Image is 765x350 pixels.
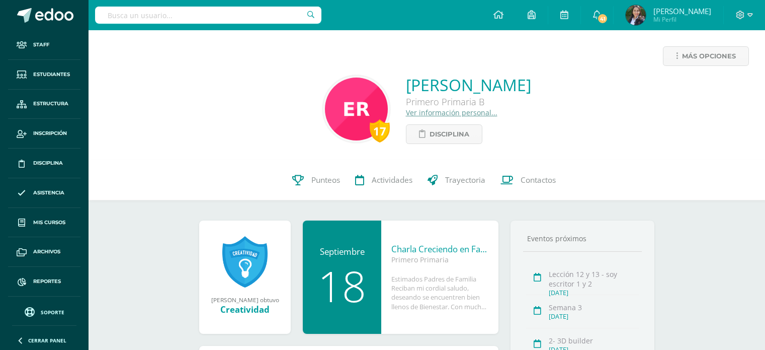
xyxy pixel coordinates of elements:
span: Más opciones [682,47,736,65]
a: Estudiantes [8,60,80,90]
a: Contactos [493,160,563,200]
span: Staff [33,41,49,49]
div: Estimados Padres de Familia Reciban mi cordial saludo, deseando se encuentren bien llenos de Bien... [391,274,488,311]
span: 41 [597,13,608,24]
img: a691fb3229d55866dc4a4c80c723f905.png [626,5,646,25]
a: Ver información personal... [406,108,497,117]
span: Mis cursos [33,219,65,227]
div: Primero Primaria [391,255,488,264]
div: 18 [313,265,371,307]
span: Contactos [521,175,556,185]
div: 17 [370,119,390,143]
div: [DATE] [549,289,639,297]
div: 2- 3D builder [549,336,639,345]
a: Reportes [8,267,80,297]
div: [PERSON_NAME] obtuvo [209,296,281,304]
a: Disciplina [406,124,482,144]
div: Eventos próximos [523,234,642,243]
span: Trayectoria [445,175,485,185]
a: Estructura [8,90,80,119]
span: Archivos [33,248,60,256]
a: Punteos [285,160,348,200]
a: [PERSON_NAME] [406,74,531,96]
span: Disciplina [430,125,469,144]
a: Staff [8,30,80,60]
a: Archivos [8,237,80,267]
span: [PERSON_NAME] [653,6,711,16]
span: Asistencia [33,189,64,197]
div: Charla Creciendo en Familia [391,243,488,255]
span: Punteos [311,175,340,185]
span: Cerrar panel [28,337,66,344]
div: Primero Primaria B [406,96,531,108]
span: Reportes [33,277,61,286]
a: Asistencia [8,178,80,208]
a: Trayectoria [420,160,493,200]
img: d8fd715560dd8d5b97d8eb1956fdec43.png [325,78,388,141]
input: Busca un usuario... [95,7,321,24]
span: Actividades [372,175,412,185]
div: Creatividad [209,304,281,315]
a: Mis cursos [8,208,80,238]
span: Mi Perfil [653,15,711,24]
span: Soporte [41,309,64,316]
a: Más opciones [663,46,749,66]
a: Soporte [12,305,76,318]
span: Estudiantes [33,71,70,79]
div: Septiembre [313,246,371,257]
span: Estructura [33,100,68,108]
a: Actividades [348,160,420,200]
a: Disciplina [8,149,80,178]
span: Disciplina [33,159,63,167]
div: Lección 12 y 13 - soy escritor 1 y 2 [549,269,639,289]
span: Inscripción [33,129,67,137]
div: [DATE] [549,312,639,321]
a: Inscripción [8,119,80,149]
div: Semana 3 [549,303,639,312]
